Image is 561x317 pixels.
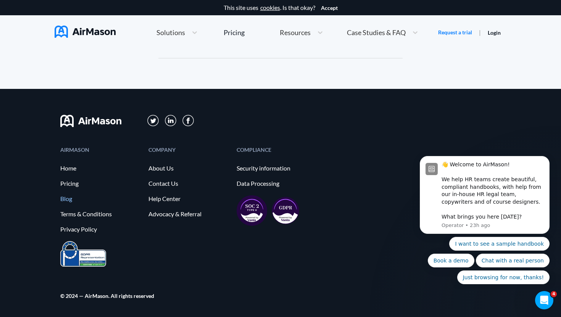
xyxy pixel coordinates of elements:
div: © 2024 — AirMason. All rights reserved [60,293,154,298]
img: svg+xml;base64,PD94bWwgdmVyc2lvbj0iMS4wIiBlbmNvZGluZz0iVVRGLTgiPz4KPHN2ZyB3aWR0aD0iMzFweCIgaGVpZ2... [165,115,177,127]
span: 4 [551,291,557,297]
a: Privacy Policy [60,226,141,233]
a: Home [60,165,141,172]
span: Resources [280,29,311,36]
span: Case Studies & FAQ [347,29,406,36]
img: svg+xml;base64,PD94bWwgdmVyc2lvbj0iMS4wIiBlbmNvZGluZz0iVVRGLTgiPz4KPHN2ZyB3aWR0aD0iMzFweCIgaGVpZ2... [147,115,159,127]
iframe: Intercom notifications message [408,149,561,289]
iframe: Intercom live chat [535,291,553,309]
a: Data Processing [237,180,317,187]
a: Login [488,29,501,36]
a: About Us [148,165,229,172]
span: Solutions [156,29,185,36]
a: Pricing [60,180,141,187]
div: AIRMASON [60,147,141,152]
a: Terms & Conditions [60,211,141,217]
a: Pricing [224,26,245,39]
img: prighter-certificate-eu-7c0b0bead1821e86115914626e15d079.png [60,241,106,267]
a: Request a trial [438,29,472,36]
img: gdpr-98ea35551734e2af8fd9405dbdaf8c18.svg [272,197,299,224]
a: Blog [60,195,141,202]
a: cookies [260,4,280,11]
a: Help Center [148,195,229,202]
div: COMPANY [148,147,229,152]
a: Contact Us [148,180,229,187]
span: | [479,29,481,36]
img: soc2-17851990f8204ed92eb8cdb2d5e8da73.svg [237,195,267,226]
img: svg+xml;base64,PHN2ZyB3aWR0aD0iMTYwIiBoZWlnaHQ9IjMyIiB2aWV3Qm94PSIwIDAgMTYwIDMyIiBmaWxsPSJub25lIi... [60,115,121,127]
img: AirMason Logo [55,26,116,38]
a: Advocacy & Referral [148,211,229,217]
div: Pricing [224,29,245,36]
img: svg+xml;base64,PD94bWwgdmVyc2lvbj0iMS4wIiBlbmNvZGluZz0iVVRGLTgiPz4KPHN2ZyB3aWR0aD0iMzBweCIgaGVpZ2... [182,115,194,126]
button: Accept cookies [321,5,338,11]
a: Security information [237,165,317,172]
div: COMPLIANCE [237,147,317,152]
